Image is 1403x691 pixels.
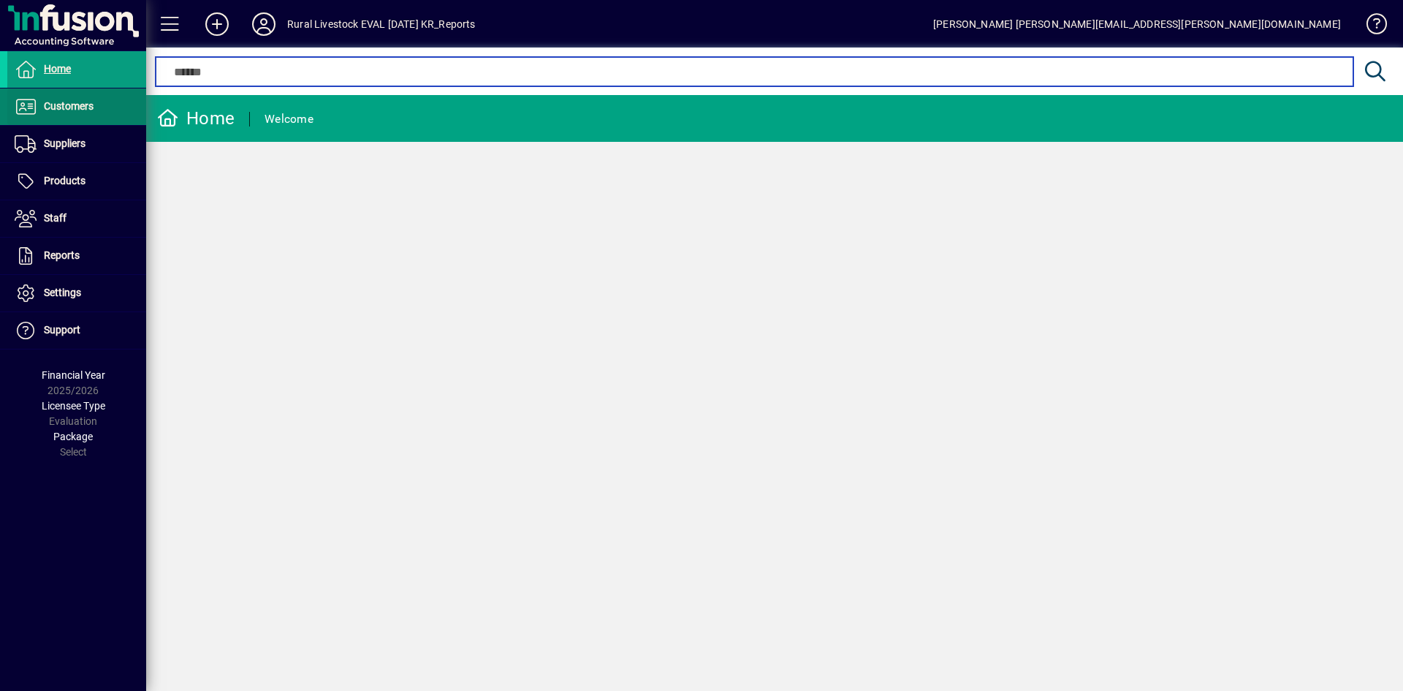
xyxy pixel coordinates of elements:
[7,163,146,200] a: Products
[1356,3,1385,50] a: Knowledge Base
[7,126,146,162] a: Suppliers
[44,249,80,261] span: Reports
[44,287,81,298] span: Settings
[44,212,66,224] span: Staff
[7,88,146,125] a: Customers
[194,11,240,37] button: Add
[42,400,105,412] span: Licensee Type
[7,312,146,349] a: Support
[933,12,1341,36] div: [PERSON_NAME] [PERSON_NAME][EMAIL_ADDRESS][PERSON_NAME][DOMAIN_NAME]
[7,238,146,274] a: Reports
[44,324,80,336] span: Support
[44,137,85,149] span: Suppliers
[157,107,235,130] div: Home
[44,100,94,112] span: Customers
[42,369,105,381] span: Financial Year
[44,175,85,186] span: Products
[265,107,313,131] div: Welcome
[240,11,287,37] button: Profile
[44,63,71,75] span: Home
[287,12,476,36] div: Rural Livestock EVAL [DATE] KR_Reports
[7,200,146,237] a: Staff
[53,431,93,442] span: Package
[7,275,146,311] a: Settings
